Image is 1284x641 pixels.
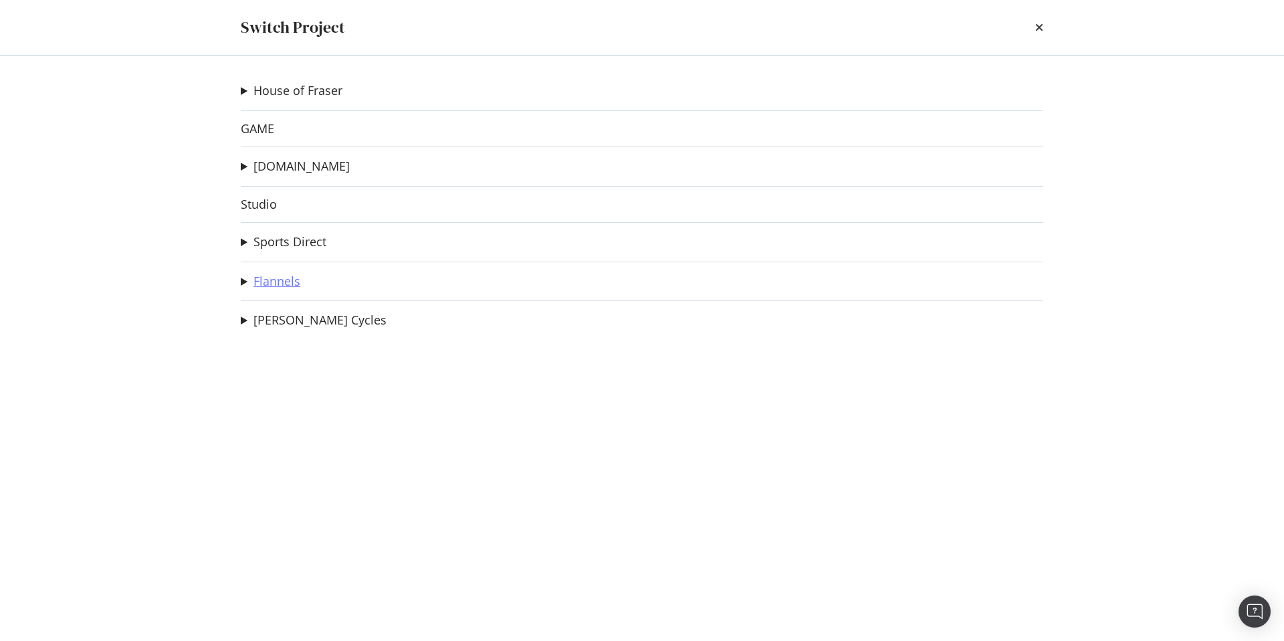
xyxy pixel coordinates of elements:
[241,312,387,329] summary: [PERSON_NAME] Cycles
[241,273,300,290] summary: Flannels
[253,159,350,173] a: [DOMAIN_NAME]
[241,122,274,136] a: GAME
[1035,16,1043,39] div: times
[253,235,326,249] a: Sports Direct
[241,16,345,39] div: Switch Project
[253,313,387,327] a: [PERSON_NAME] Cycles
[253,274,300,288] a: Flannels
[241,234,326,251] summary: Sports Direct
[241,158,350,175] summary: [DOMAIN_NAME]
[1239,596,1271,628] div: Open Intercom Messenger
[241,82,342,100] summary: House of Fraser
[241,197,277,211] a: Studio
[253,84,342,98] a: House of Fraser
